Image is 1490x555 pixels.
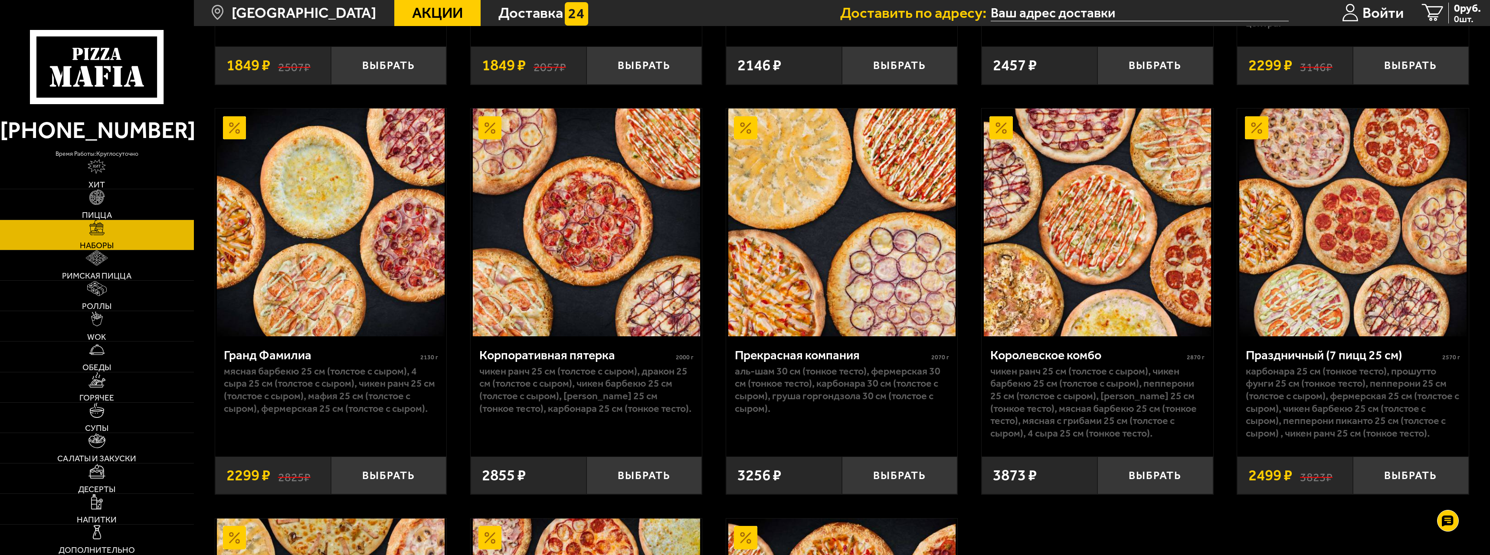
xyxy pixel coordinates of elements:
img: Акционный [223,526,246,549]
span: Наборы [80,241,114,250]
p: Чикен Ранч 25 см (толстое с сыром), Чикен Барбекю 25 см (толстое с сыром), Пепперони 25 см (толст... [990,365,1205,440]
span: Роллы [82,302,111,310]
span: Супы [85,424,108,432]
span: 2499 ₽ [1248,468,1292,483]
span: Пицца [82,211,112,219]
span: 2855 ₽ [482,468,526,483]
a: АкционныйПрекрасная компания [726,108,957,336]
a: АкционныйГранд Фамилиа [215,108,446,336]
span: 2000 г [676,354,694,361]
span: 0 руб. [1454,3,1481,13]
p: Мясная Барбекю 25 см (толстое с сыром), 4 сыра 25 см (толстое с сыром), Чикен Ранч 25 см (толстое... [224,365,438,415]
span: Акции [412,6,463,20]
img: Акционный [223,116,246,140]
a: АкционныйКоролевское комбо [982,108,1213,336]
img: Прекрасная компания [728,108,956,336]
img: Гранд Фамилиа [217,108,444,336]
a: АкционныйПраздничный (7 пицц 25 см) [1237,108,1468,336]
button: Выбрать [1353,456,1469,495]
s: 2057 ₽ [534,58,566,73]
p: Чикен Ранч 25 см (толстое с сыром), Дракон 25 см (толстое с сыром), Чикен Барбекю 25 см (толстое ... [479,365,694,415]
span: 2146 ₽ [737,58,781,73]
div: Праздничный (7 пицц 25 см) [1246,348,1440,362]
img: Акционный [989,116,1013,140]
span: 3256 ₽ [737,468,781,483]
span: Обеды [82,363,111,371]
span: 2299 ₽ [226,468,270,483]
p: Карбонара 25 см (тонкое тесто), Прошутто Фунги 25 см (тонкое тесто), Пепперони 25 см (толстое с с... [1246,365,1460,440]
button: Выбрать [586,46,702,85]
span: 2870 г [1187,354,1205,361]
span: 0 шт. [1454,14,1481,23]
span: Санкт-Петербург, Камышовая улица, 34к2 [991,5,1289,21]
img: Корпоративная пятерка [473,108,700,336]
button: Выбрать [1097,456,1213,495]
button: Выбрать [331,456,447,495]
span: Напитки [77,516,117,524]
div: Корпоративная пятерка [479,348,674,362]
span: Войти [1362,6,1404,20]
span: WOK [87,333,106,341]
button: Выбрать [331,46,447,85]
span: Хит [88,181,105,189]
span: 2570 г [1442,354,1460,361]
span: 3873 ₽ [993,468,1037,483]
button: Выбрать [842,456,958,495]
button: Выбрать [842,46,958,85]
s: 3146 ₽ [1300,58,1333,73]
span: 2070 г [931,354,949,361]
span: Десерты [78,485,115,493]
span: Доставить по адресу: [840,6,991,20]
span: Дополнительно [59,546,135,554]
button: Выбрать [1097,46,1213,85]
p: Аль-Шам 30 см (тонкое тесто), Фермерская 30 см (тонкое тесто), Карбонара 30 см (толстое с сыром),... [735,365,949,415]
a: АкционныйКорпоративная пятерка [471,108,702,336]
img: Праздничный (7 пицц 25 см) [1239,108,1467,336]
div: Прекрасная компания [735,348,929,362]
span: Салаты и закуски [57,454,136,463]
img: Акционный [478,526,502,549]
img: Акционный [734,526,757,549]
span: 2299 ₽ [1248,58,1292,73]
img: Королевское комбо [984,108,1211,336]
span: 2457 ₽ [993,58,1037,73]
button: Выбрать [586,456,702,495]
img: Акционный [478,116,502,140]
img: Акционный [734,116,757,140]
img: 15daf4d41897b9f0e9f617042186c801.svg [565,2,588,26]
span: 1849 ₽ [482,58,526,73]
s: 3823 ₽ [1300,468,1333,483]
span: Горячее [79,394,114,402]
s: 2507 ₽ [278,58,311,73]
div: Гранд Фамилиа [224,348,418,362]
span: 1849 ₽ [226,58,270,73]
span: Доставка [498,6,563,20]
span: Римская пицца [62,272,131,280]
button: Выбрать [1353,46,1469,85]
input: Ваш адрес доставки [991,5,1289,21]
span: [GEOGRAPHIC_DATA] [232,6,376,20]
span: 2130 г [420,354,438,361]
img: Акционный [1245,116,1268,140]
div: Королевское комбо [990,348,1185,362]
s: 2825 ₽ [278,468,311,483]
